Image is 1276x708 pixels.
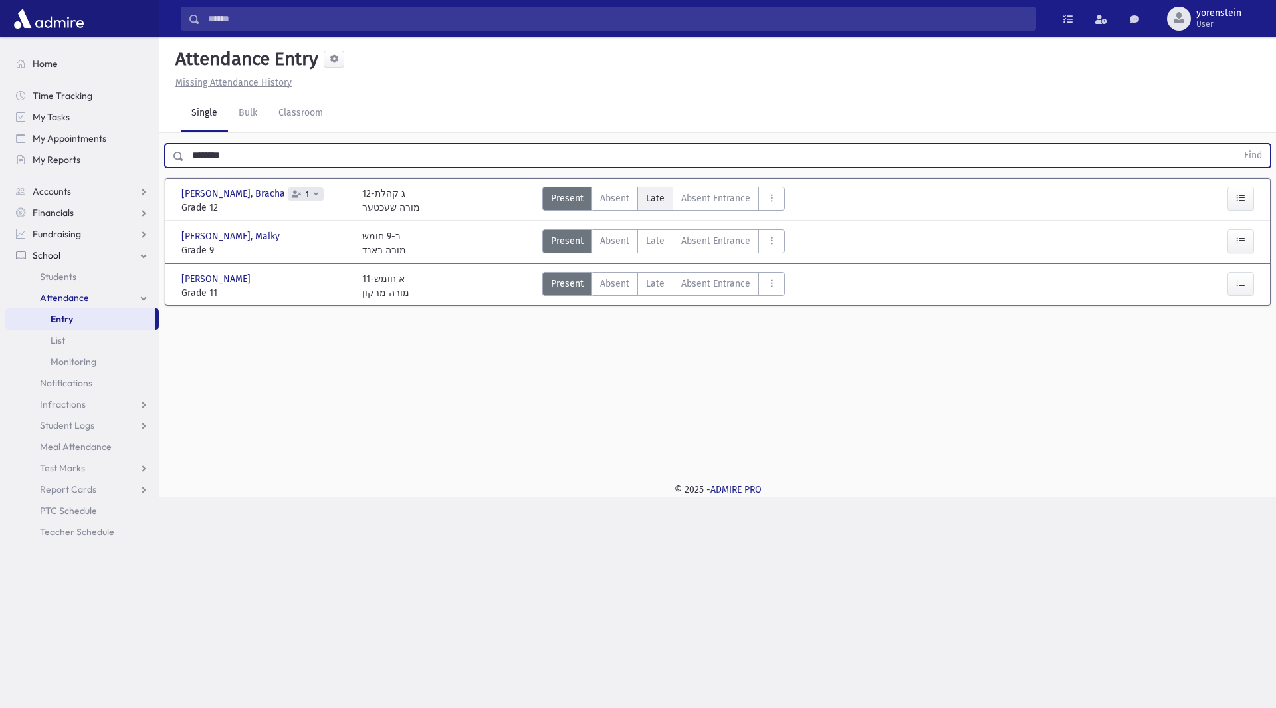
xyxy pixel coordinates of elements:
[170,48,318,70] h5: Attendance Entry
[600,277,629,291] span: Absent
[33,111,70,123] span: My Tasks
[33,249,60,261] span: School
[542,187,785,215] div: AttTypes
[542,229,785,257] div: AttTypes
[51,313,73,325] span: Entry
[681,191,750,205] span: Absent Entrance
[5,223,159,245] a: Fundraising
[5,479,159,500] a: Report Cards
[5,266,159,287] a: Students
[5,521,159,542] a: Teacher Schedule
[5,308,155,330] a: Entry
[33,228,81,240] span: Fundraising
[600,191,629,205] span: Absent
[5,53,159,74] a: Home
[40,441,112,453] span: Meal Attendance
[362,229,406,257] div: ב-9 חומש מורה ראנד
[40,292,89,304] span: Attendance
[1236,144,1270,167] button: Find
[646,191,665,205] span: Late
[646,277,665,291] span: Late
[5,202,159,223] a: Financials
[11,5,87,32] img: AdmirePro
[5,436,159,457] a: Meal Attendance
[40,526,114,538] span: Teacher Schedule
[551,191,584,205] span: Present
[5,181,159,202] a: Accounts
[33,132,106,144] span: My Appointments
[40,505,97,517] span: PTC Schedule
[170,77,292,88] a: Missing Attendance History
[5,149,159,170] a: My Reports
[181,95,228,132] a: Single
[40,377,92,389] span: Notifications
[5,245,159,266] a: School
[303,190,312,199] span: 1
[181,201,349,215] span: Grade 12
[362,272,409,300] div: 11-א חומש מורה מרקון
[175,77,292,88] u: Missing Attendance History
[5,287,159,308] a: Attendance
[646,234,665,248] span: Late
[681,277,750,291] span: Absent Entrance
[181,272,253,286] span: [PERSON_NAME]
[1196,19,1241,29] span: User
[551,234,584,248] span: Present
[181,243,349,257] span: Grade 9
[551,277,584,291] span: Present
[40,462,85,474] span: Test Marks
[5,415,159,436] a: Student Logs
[51,334,65,346] span: List
[5,394,159,415] a: Infractions
[5,457,159,479] a: Test Marks
[5,372,159,394] a: Notifications
[40,398,86,410] span: Infractions
[33,154,80,166] span: My Reports
[5,128,159,149] a: My Appointments
[5,106,159,128] a: My Tasks
[228,95,268,132] a: Bulk
[5,330,159,351] a: List
[33,185,71,197] span: Accounts
[51,356,96,368] span: Monitoring
[710,484,762,495] a: ADMIRE PRO
[40,271,76,283] span: Students
[181,229,282,243] span: [PERSON_NAME], Malky
[5,500,159,521] a: PTC Schedule
[542,272,785,300] div: AttTypes
[181,187,288,201] span: [PERSON_NAME], Bracha
[33,58,58,70] span: Home
[5,85,159,106] a: Time Tracking
[5,351,159,372] a: Monitoring
[181,286,349,300] span: Grade 11
[33,90,92,102] span: Time Tracking
[1196,8,1241,19] span: yorenstein
[600,234,629,248] span: Absent
[681,234,750,248] span: Absent Entrance
[268,95,334,132] a: Classroom
[362,187,420,215] div: 12-ג קהלת מורה שעכטער
[181,483,1255,497] div: © 2025 -
[40,483,96,495] span: Report Cards
[33,207,74,219] span: Financials
[40,419,94,431] span: Student Logs
[200,7,1035,31] input: Search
